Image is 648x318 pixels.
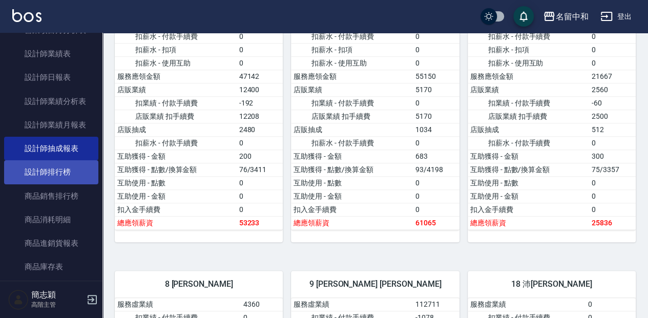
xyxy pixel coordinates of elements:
td: 總應領薪資 [115,216,237,229]
a: 商品庫存盤點表 [4,279,98,303]
td: 扣薪水 - 使用互助 [468,56,590,70]
td: 12400 [237,83,283,96]
td: 店販抽成 [291,123,413,136]
td: 互助獲得 - 金額 [291,150,413,163]
span: 8 [PERSON_NAME] [127,279,270,289]
td: 0 [237,176,283,189]
td: 75/3357 [589,163,636,176]
td: 扣薪水 - 使用互助 [115,56,237,70]
td: -60 [589,96,636,110]
td: 服務應領金額 [291,70,413,83]
td: 店販業績 扣手續費 [115,110,237,123]
td: 扣薪水 - 扣項 [115,43,237,56]
a: 商品銷售排行榜 [4,184,98,208]
td: 4360 [241,298,283,311]
td: 扣薪水 - 付款手續費 [468,136,590,150]
td: 5170 [413,83,459,96]
td: 683 [413,150,459,163]
td: 扣入金手續費 [115,203,237,216]
td: 0 [237,203,283,216]
td: 扣薪水 - 付款手續費 [115,30,237,43]
a: 設計師業績分析表 [4,90,98,113]
img: Logo [12,9,41,22]
td: 互助獲得 - 金額 [468,150,590,163]
td: 55150 [413,70,459,83]
td: 扣業績 - 付款手續費 [115,96,237,110]
td: 服務應領金額 [115,70,237,83]
a: 商品消耗明細 [4,208,98,231]
td: 扣薪水 - 扣項 [291,43,413,56]
td: 服務虛業績 [468,298,586,311]
td: 扣薪水 - 扣項 [468,43,590,56]
td: 店販抽成 [115,123,237,136]
td: 112711 [413,298,459,311]
td: 53233 [237,216,283,229]
td: 服務虛業績 [291,298,413,311]
span: 18 沛[PERSON_NAME] [480,279,623,289]
td: 互助使用 - 金額 [291,189,413,203]
td: 店販業績 [291,83,413,96]
td: 0 [237,56,283,70]
td: 互助獲得 - 點數/換算金額 [291,163,413,176]
td: 店販業績 [115,83,237,96]
td: 5170 [413,110,459,123]
td: 扣薪水 - 使用互助 [291,56,413,70]
td: 12208 [237,110,283,123]
td: 服務虛業績 [115,298,241,311]
td: 總應領薪資 [291,216,413,229]
a: 設計師業績表 [4,42,98,66]
td: 店販業績 扣手續費 [291,110,413,123]
td: 76/3411 [237,163,283,176]
td: 0 [413,203,459,216]
td: 0 [413,189,459,203]
td: 0 [585,298,636,311]
td: 0 [237,43,283,56]
td: 2560 [589,83,636,96]
td: 扣業績 - 付款手續費 [291,96,413,110]
td: 扣薪水 - 付款手續費 [291,30,413,43]
td: 互助獲得 - 金額 [115,150,237,163]
td: 扣薪水 - 付款手續費 [468,30,590,43]
td: 0 [413,43,459,56]
td: 300 [589,150,636,163]
td: 1034 [413,123,459,136]
td: 61065 [413,216,459,229]
td: 0 [413,176,459,189]
td: 店販抽成 [468,123,590,136]
td: 互助使用 - 點數 [291,176,413,189]
a: 商品進銷貨報表 [4,231,98,255]
td: 21667 [589,70,636,83]
td: 扣入金手續費 [468,203,590,216]
td: 互助獲得 - 點數/換算金額 [468,163,590,176]
td: 93/4198 [413,163,459,176]
a: 設計師日報表 [4,66,98,89]
div: 名留中和 [555,10,588,23]
p: 高階主管 [31,300,83,309]
td: 互助使用 - 點數 [115,176,237,189]
img: Person [8,289,29,310]
td: 0 [237,189,283,203]
td: 0 [413,56,459,70]
td: 512 [589,123,636,136]
a: 設計師業績月報表 [4,113,98,137]
td: 2500 [589,110,636,123]
a: 設計師排行榜 [4,160,98,184]
td: 200 [237,150,283,163]
td: 0 [589,136,636,150]
td: 0 [237,136,283,150]
td: 服務應領金額 [468,70,590,83]
td: 扣業績 - 付款手續費 [468,96,590,110]
td: 25836 [589,216,636,229]
td: 0 [237,30,283,43]
td: 0 [589,189,636,203]
button: 登出 [596,7,636,26]
button: save [513,6,534,27]
td: 2480 [237,123,283,136]
td: 互助使用 - 點數 [468,176,590,189]
h5: 簡志穎 [31,290,83,300]
td: 0 [413,96,459,110]
button: 名留中和 [539,6,592,27]
td: 扣薪水 - 付款手續費 [291,136,413,150]
td: 店販業績 [468,83,590,96]
td: 0 [589,56,636,70]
